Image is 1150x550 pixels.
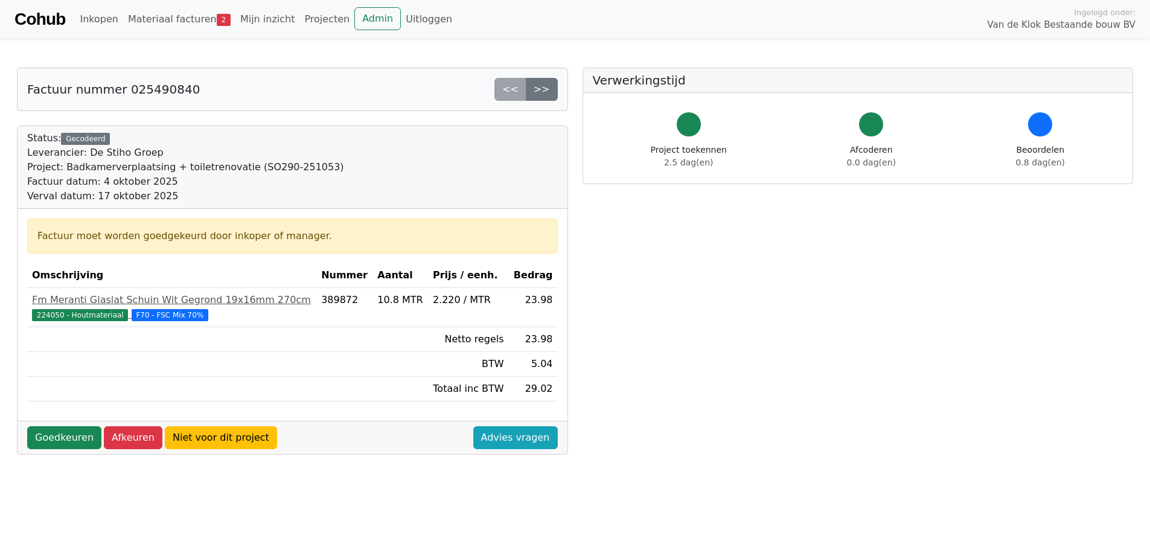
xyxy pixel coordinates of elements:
[664,158,713,167] span: 2.5 dag(en)
[433,293,504,307] div: 2.220 / MTR
[132,309,209,321] span: F70 - FSC Mix 70%
[372,263,428,288] th: Aantal
[509,377,558,401] td: 29.02
[847,158,896,167] span: 0.0 dag(en)
[509,263,558,288] th: Bedrag
[27,160,344,174] div: Project: Badkamerverplaatsing + toiletrenovatie (SO290-251053)
[428,377,509,401] td: Totaal inc BTW
[377,293,423,307] div: 10.8 MTR
[32,293,311,322] a: Fm Meranti Glaslat Schuin Wit Gegrond 19x16mm 270cm224050 - Houtmateriaal F70 - FSC Mix 70%
[593,73,1123,88] h5: Verwerkingstijd
[27,189,344,203] div: Verval datum: 17 oktober 2025
[1016,144,1065,169] div: Beoordelen
[473,426,558,449] a: Advies vragen
[509,288,558,327] td: 23.98
[104,426,162,449] a: Afkeuren
[316,288,372,327] td: 389872
[354,7,401,30] a: Admin
[27,82,200,97] h5: Factuur nummer 025490840
[1074,7,1136,18] span: Ingelogd onder:
[235,7,300,31] a: Mijn inzicht
[27,174,344,189] div: Factuur datum: 4 oktober 2025
[1016,158,1065,167] span: 0.8 dag(en)
[37,229,548,243] div: Factuur moet worden goedgekeurd door inkoper of manager.
[526,78,558,101] a: >>
[32,293,311,307] div: Fm Meranti Glaslat Schuin Wit Gegrond 19x16mm 270cm
[847,144,896,169] div: Afcoderen
[27,263,316,288] th: Omschrijving
[32,309,128,321] span: 224050 - Houtmateriaal
[401,7,457,31] a: Uitloggen
[428,352,509,377] td: BTW
[299,7,354,31] a: Projecten
[651,144,727,169] div: Project toekennen
[165,426,277,449] a: Niet voor dit project
[316,263,372,288] th: Nummer
[27,131,344,203] div: Status:
[61,133,110,145] div: Gecodeerd
[123,7,235,31] a: Materiaal facturen2
[428,263,509,288] th: Prijs / eenh.
[987,18,1136,32] span: Van de Klok Bestaande bouw BV
[14,5,65,34] a: Cohub
[27,426,101,449] a: Goedkeuren
[27,145,344,160] div: Leverancier: De Stiho Groep
[217,14,231,26] span: 2
[75,7,123,31] a: Inkopen
[428,327,509,352] td: Netto regels
[509,327,558,352] td: 23.98
[509,352,558,377] td: 5.04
